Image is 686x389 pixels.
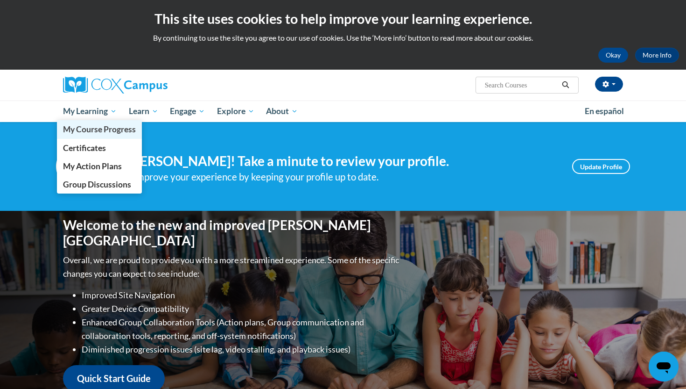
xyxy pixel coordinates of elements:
[63,217,401,249] h1: Welcome to the new and improved [PERSON_NAME][GEOGRAPHIC_DATA]
[164,101,211,122] a: Engage
[57,120,142,138] a: My Course Progress
[635,48,679,63] a: More Info
[598,48,628,63] button: Okay
[82,316,401,343] li: Enhanced Group Collaboration Tools (Action plans, Group communication and collaboration tools, re...
[63,143,106,153] span: Certificates
[63,253,401,281] p: Overall, we are proud to provide you with a more streamlined experience. Some of the specific cha...
[82,302,401,316] li: Greater Device Compatibility
[217,106,254,117] span: Explore
[63,77,240,94] a: Cox Campus
[572,159,630,174] a: Update Profile
[260,101,304,122] a: About
[7,33,679,43] p: By continuing to use the site you agree to our use of cookies. Use the ‘More info’ button to read...
[7,9,679,28] h2: This site uses cookies to help improve your learning experience.
[595,77,623,92] button: Account Settings
[112,153,558,169] h4: Hi [PERSON_NAME]! Take a minute to review your profile.
[57,157,142,175] a: My Action Plans
[112,169,558,185] div: Help improve your experience by keeping your profile up to date.
[82,343,401,356] li: Diminished progression issues (site lag, video stalling, and playback issues)
[56,145,98,187] img: Profile Image
[63,77,168,94] img: Cox Campus
[63,106,117,117] span: My Learning
[63,161,122,171] span: My Action Plans
[579,101,630,121] a: En español
[57,175,142,194] a: Group Discussions
[266,106,298,117] span: About
[63,124,136,134] span: My Course Progress
[170,106,205,117] span: Engage
[129,106,158,117] span: Learn
[649,352,679,382] iframe: Button to launch messaging window
[63,180,131,189] span: Group Discussions
[484,79,559,91] input: Search Courses
[82,288,401,302] li: Improved Site Navigation
[211,101,260,122] a: Explore
[57,139,142,157] a: Certificates
[123,101,164,122] a: Learn
[49,101,637,122] div: Main menu
[559,79,573,91] button: Search
[585,106,624,116] span: En español
[57,101,123,122] a: My Learning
